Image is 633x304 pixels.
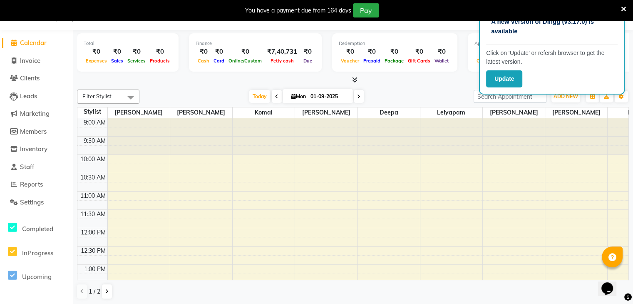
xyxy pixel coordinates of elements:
div: 9:30 AM [82,137,107,145]
span: Due [301,58,314,64]
div: Redemption [339,40,451,47]
button: ADD NEW [551,91,580,102]
span: Petty cash [268,58,296,64]
span: Staff [20,163,34,171]
span: Mon [289,93,308,100]
a: Settings [2,198,71,207]
a: Leads [2,92,71,101]
span: Completed [474,58,503,64]
div: ₹0 [226,47,264,57]
span: Filter Stylist [82,93,112,100]
span: [PERSON_NAME] [483,107,545,118]
span: 1 / 2 [89,287,100,296]
div: ₹0 [406,47,432,57]
span: Prepaid [361,58,382,64]
span: Deepa [357,107,420,118]
div: ₹7,40,731 [264,47,300,57]
a: Members [2,127,71,137]
input: 2025-09-01 [308,90,350,103]
span: [PERSON_NAME] [108,107,170,118]
span: Expenses [84,58,109,64]
div: Appointment [474,40,578,47]
div: ₹0 [361,47,382,57]
span: Inventory [20,145,47,153]
span: Settings [20,198,44,206]
div: ₹0 [300,47,315,57]
span: Upcoming [22,273,52,281]
span: Completed [22,225,53,233]
span: Package [382,58,406,64]
span: Services [125,58,148,64]
span: Clients [20,74,40,82]
div: 9:00 AM [82,118,107,127]
a: Calendar [2,38,71,48]
div: ₹0 [196,47,211,57]
div: 10:00 AM [79,155,107,164]
span: Invoice [20,57,40,65]
a: Inventory [2,145,71,154]
div: Total [84,40,172,47]
span: Members [20,127,47,135]
span: [PERSON_NAME] [170,107,232,118]
span: Reports [20,180,43,188]
span: [PERSON_NAME] [295,107,357,118]
div: ₹0 [211,47,226,57]
span: [PERSON_NAME] [545,107,607,118]
div: Stylist [77,107,107,116]
div: You have a payment due from 164 days [245,6,351,15]
a: Staff [2,162,71,172]
span: Marketing [20,110,50,117]
span: Cash [196,58,211,64]
div: 11:30 AM [79,210,107,219]
div: 1:00 PM [82,265,107,274]
span: Sales [109,58,125,64]
div: 12:00 PM [79,228,107,237]
span: Voucher [339,58,361,64]
div: 11:00 AM [79,192,107,200]
iframe: chat widget [598,271,625,296]
span: Online/Custom [226,58,264,64]
div: ₹0 [339,47,361,57]
span: Leiyapam [420,107,482,118]
span: Komal [233,107,295,118]
a: Invoice [2,56,71,66]
div: Finance [196,40,315,47]
span: Calendar [20,39,47,47]
span: InProgress [22,249,53,257]
p: Click on ‘Update’ or refersh browser to get the latest version. [486,49,618,66]
span: Wallet [432,58,451,64]
button: Update [486,70,522,87]
span: ADD NEW [554,93,578,100]
span: Gift Cards [406,58,432,64]
button: Pay [353,3,379,17]
span: Leads [20,92,37,100]
a: Reports [2,180,71,189]
div: ₹0 [148,47,172,57]
div: ₹0 [84,47,109,57]
span: Card [211,58,226,64]
div: 12:30 PM [79,247,107,255]
input: Search Appointment [474,90,546,103]
div: 10:30 AM [79,173,107,182]
div: ₹0 [125,47,148,57]
div: ₹0 [432,47,451,57]
span: Products [148,58,172,64]
div: 0 [474,47,503,57]
p: A new version of Dingg (v3.17.0) is available [491,17,613,36]
span: Today [249,90,270,103]
div: ₹0 [382,47,406,57]
a: Marketing [2,109,71,119]
a: Clients [2,74,71,83]
div: ₹0 [109,47,125,57]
